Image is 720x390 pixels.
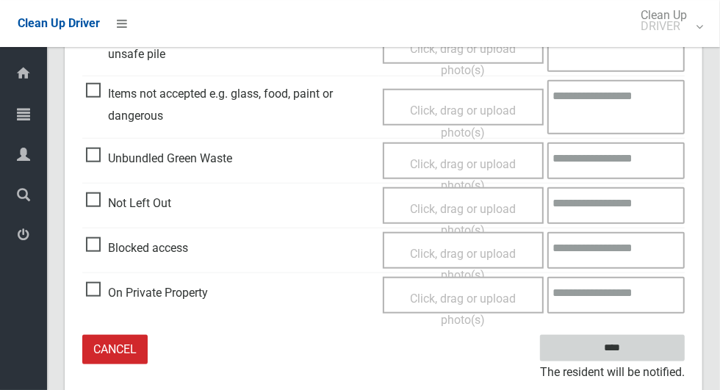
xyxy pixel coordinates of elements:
a: Cancel [82,335,148,365]
small: The resident will be notified. [540,361,685,383]
span: Unbundled Green Waste [86,148,232,170]
span: Clean Up [633,10,702,32]
small: DRIVER [641,21,687,32]
a: Clean Up Driver [18,12,100,35]
span: Items not accepted e.g. glass, food, paint or dangerous [86,83,375,126]
span: Click, drag or upload photo(s) [410,247,516,283]
span: Click, drag or upload photo(s) [410,157,516,193]
span: Not Left Out [86,192,171,214]
span: Click, drag or upload photo(s) [410,292,516,328]
span: Click, drag or upload photo(s) [410,202,516,238]
span: On Private Property [86,282,208,304]
span: Clean Up Driver [18,16,100,30]
span: Click, drag or upload photo(s) [410,104,516,140]
span: Blocked access [86,237,188,259]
